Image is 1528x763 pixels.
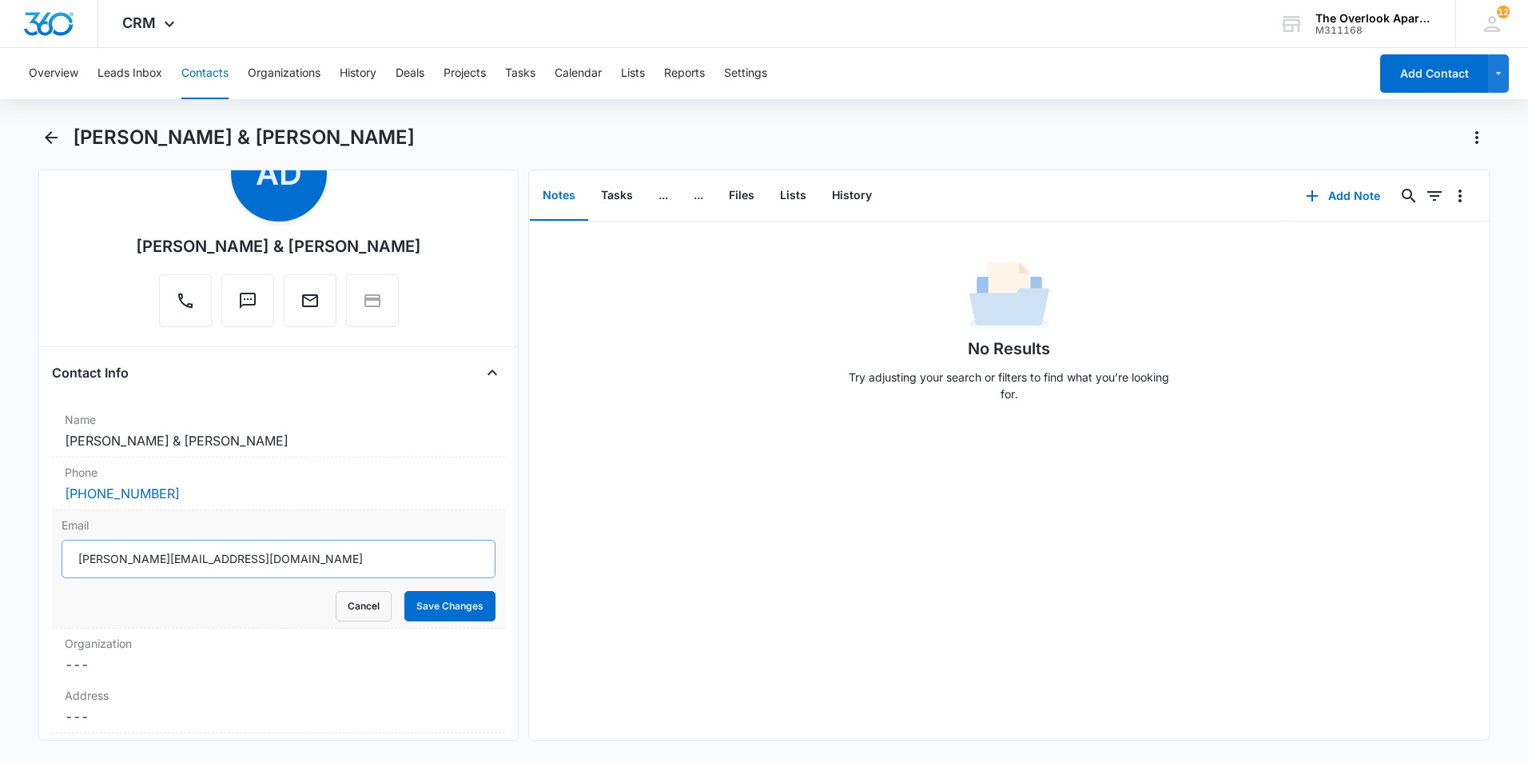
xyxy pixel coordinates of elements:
button: Contacts [181,48,229,99]
label: Email [62,517,495,533]
button: Cancel [336,591,392,621]
dd: [PERSON_NAME] & [PERSON_NAME] [65,431,492,450]
button: Projects [444,48,486,99]
dd: --- [65,655,492,674]
button: Tasks [588,171,646,221]
div: Organization--- [52,629,505,681]
button: Add Note [1290,177,1396,215]
button: Calendar [555,48,602,99]
a: Email [284,299,336,313]
button: Overview [29,48,78,99]
h1: [PERSON_NAME] & [PERSON_NAME] [73,126,415,150]
label: Address [65,687,492,704]
button: ... [681,171,716,221]
div: notifications count [1497,6,1510,18]
div: [PERSON_NAME] & [PERSON_NAME] [136,234,421,258]
img: No Data [969,257,1049,337]
button: Organizations [248,48,320,99]
div: account id [1315,25,1432,36]
button: ... [646,171,681,221]
button: Overflow Menu [1447,183,1473,209]
button: Files [716,171,767,221]
button: Save Changes [404,591,495,621]
div: Name[PERSON_NAME] & [PERSON_NAME] [52,405,505,457]
button: Add Contact [1380,54,1488,93]
div: account name [1315,12,1432,25]
button: Notes [530,171,588,221]
button: Settings [724,48,767,99]
button: Reports [664,48,705,99]
button: Lists [621,48,645,99]
div: Phone[PHONE_NUMBER] [52,457,505,510]
a: Call [159,299,212,313]
div: Address--- [52,681,505,733]
span: AD [231,126,327,222]
label: Phone [65,464,492,481]
button: Lists [767,171,819,221]
a: Text [221,299,274,313]
button: Back [38,125,63,150]
dd: --- [65,707,492,726]
button: Call [159,274,212,327]
h1: No Results [968,337,1050,361]
button: Text [221,274,274,327]
button: Close [479,360,505,385]
span: CRM [122,14,156,31]
button: Leads Inbox [97,48,162,99]
p: Try adjusting your search or filters to find what you’re looking for. [842,369,1177,402]
button: History [340,48,376,99]
button: Tasks [505,48,535,99]
span: 12 [1497,6,1510,18]
input: Email [62,540,495,578]
label: Organization [65,635,492,652]
h4: Contact Info [52,363,129,382]
a: [PHONE_NUMBER] [65,484,180,503]
button: Filters [1422,183,1447,209]
button: History [819,171,885,221]
button: Actions [1464,125,1490,150]
button: Email [284,274,336,327]
button: Search... [1396,183,1422,209]
button: Deals [396,48,424,99]
label: Name [65,411,492,428]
